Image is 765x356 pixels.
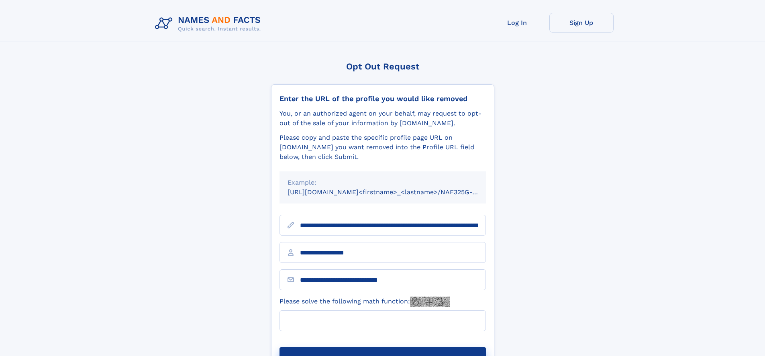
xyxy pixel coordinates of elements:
div: You, or an authorized agent on your behalf, may request to opt-out of the sale of your informatio... [279,109,486,128]
div: Enter the URL of the profile you would like removed [279,94,486,103]
div: Opt Out Request [271,61,494,71]
a: Log In [485,13,549,33]
div: Please copy and paste the specific profile page URL on [DOMAIN_NAME] you want removed into the Pr... [279,133,486,162]
label: Please solve the following math function: [279,297,450,307]
a: Sign Up [549,13,614,33]
img: Logo Names and Facts [152,13,267,35]
div: Example: [288,178,478,187]
small: [URL][DOMAIN_NAME]<firstname>_<lastname>/NAF325G-xxxxxxxx [288,188,501,196]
